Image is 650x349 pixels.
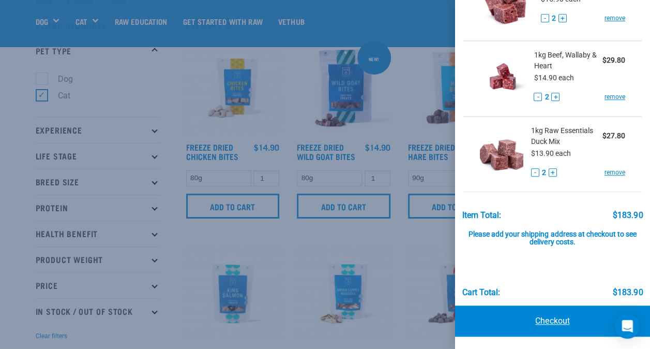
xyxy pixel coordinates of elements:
div: Open Intercom Messenger [615,314,640,339]
div: $183.90 [613,288,643,297]
a: Checkout [455,306,650,337]
button: - [541,14,549,22]
button: + [558,14,567,22]
a: remove [604,168,625,177]
button: - [531,168,539,177]
button: + [549,168,557,177]
button: + [551,93,560,101]
a: remove [604,92,625,101]
button: - [534,93,542,101]
span: 2 [542,167,546,178]
span: 2 [552,13,556,24]
a: remove [604,13,625,23]
div: $183.90 [613,211,643,220]
div: Cart total: [462,288,500,297]
span: 1kg Beef, Wallaby & Heart [534,50,602,71]
img: Beef, Wallaby & Heart [480,50,526,103]
strong: $29.80 [602,56,625,64]
div: Item Total: [462,211,501,220]
span: 1kg Raw Essentials Duck Mix [531,125,602,147]
img: Raw Essentials Duck Mix [480,125,523,179]
strong: $27.80 [602,132,625,140]
span: 2 [545,92,549,103]
span: $14.90 each [534,74,573,82]
span: $13.90 each [531,149,571,157]
div: Please add your shipping address at checkout to see delivery costs. [462,220,643,247]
